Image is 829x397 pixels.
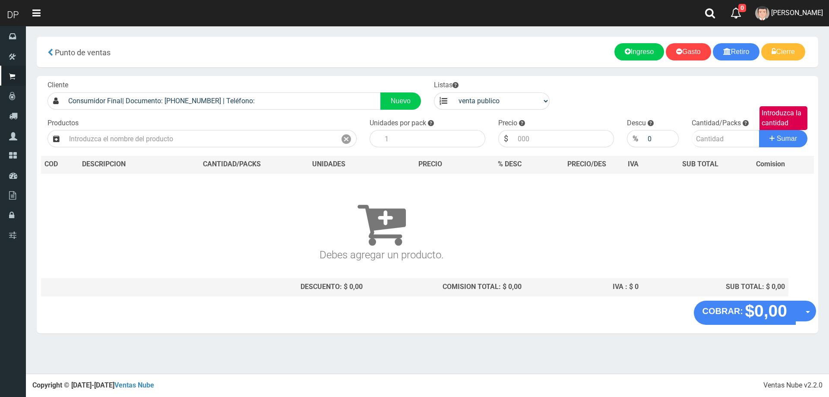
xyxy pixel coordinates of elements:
label: Cliente [47,80,68,90]
span: PRECIO/DES [567,160,606,168]
span: Sumar [777,135,797,142]
a: Ingreso [614,43,664,60]
span: Comision [756,159,785,169]
label: Cantidad/Packs [692,118,741,128]
div: % [627,130,643,147]
div: Ventas Nube v2.2.0 [763,381,823,391]
strong: COBRAR: [702,306,743,316]
a: Nuevo [380,92,421,110]
span: [PERSON_NAME] [771,9,823,17]
input: 000 [643,130,678,147]
input: Introduzca el nombre del producto [65,130,336,147]
input: 1 [380,130,485,147]
strong: Copyright © [DATE]-[DATE] [32,381,154,389]
strong: $0,00 [745,302,787,320]
span: IVA [628,160,639,168]
button: Sumar [759,130,807,147]
span: Punto de ventas [55,48,111,57]
input: 000 [513,130,614,147]
input: Cantidad [692,130,760,147]
div: $ [498,130,513,147]
span: % DESC [498,160,522,168]
a: Cierre [761,43,805,60]
label: Productos [47,118,79,128]
th: COD [41,156,79,173]
a: Retiro [713,43,760,60]
label: Introduzca la cantidad [759,106,807,130]
div: IVA : $ 0 [528,282,639,292]
a: Gasto [666,43,711,60]
button: COBRAR: $0,00 [694,301,796,325]
label: Descu [627,118,646,128]
h3: Debes agregar un producto. [44,186,718,260]
div: DESCUENTO: $ 0,00 [175,282,362,292]
div: SUB TOTAL: $ 0,00 [645,282,785,292]
label: Precio [498,118,517,128]
div: COMISION TOTAL: $ 0,00 [370,282,522,292]
span: CRIPCION [95,160,126,168]
th: UNIDADES [292,156,366,173]
a: Ventas Nube [114,381,154,389]
th: DES [79,156,172,173]
label: Unidades por pack [370,118,426,128]
span: PRECIO [418,159,442,169]
input: Consumidor Final [64,92,381,110]
span: SUB TOTAL [682,159,718,169]
img: User Image [755,6,769,20]
span: 0 [738,4,746,12]
th: CANTIDAD/PACKS [172,156,291,173]
label: Listas [434,80,459,90]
